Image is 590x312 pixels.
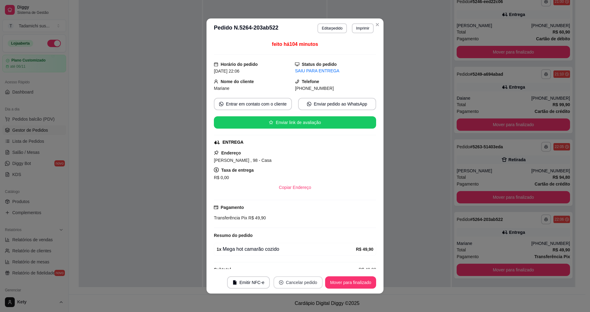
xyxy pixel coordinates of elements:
span: Transferência Pix [214,215,247,220]
span: star [269,120,273,125]
span: phone [295,79,299,84]
span: [PERSON_NAME] , 98 - Casa [214,158,272,163]
button: Mover para finalizado [325,276,376,289]
strong: Endereço [221,150,241,155]
button: Close [372,20,382,30]
strong: Horário do pedido [221,62,258,67]
h3: Pedido N. 5264-203ab522 [214,23,278,33]
strong: Telefone [302,79,319,84]
strong: R$ 49,90 [356,247,373,252]
button: Imprimir [352,23,374,33]
span: credit-card [214,205,218,210]
span: file [233,280,237,285]
span: Mariane [214,86,230,91]
div: SAIU PARA ENTREGA [295,68,376,74]
span: close-circle [279,280,283,285]
strong: Status do pedido [302,62,337,67]
button: close-circleCancelar pedido [273,276,323,289]
span: [PHONE_NUMBER] [295,86,334,91]
button: fileEmitir NFC-e [227,276,270,289]
span: R$ 49,90 [247,215,266,220]
span: R$ 49,90 [359,266,376,273]
strong: 1 x [217,247,222,252]
span: desktop [295,62,299,66]
span: user [214,79,218,84]
strong: Nome do cliente [221,79,254,84]
strong: Pagamento [221,205,244,210]
button: starEnviar link de avaliação [214,116,376,129]
span: whats-app [307,102,311,106]
button: whats-appEnviar pedido ao WhatsApp [298,98,376,110]
button: Editarpedido [317,23,347,33]
span: [DATE] 22:06 [214,69,239,74]
span: calendar [214,62,218,66]
strong: Taxa de entrega [221,168,254,173]
span: whats-app [219,102,223,106]
button: Copiar Endereço [274,181,316,194]
strong: Resumo do pedido [214,233,253,238]
div: ENTREGA [222,139,243,146]
button: whats-appEntrar em contato com o cliente [214,98,292,110]
span: feito há 104 minutos [272,42,318,47]
div: Mega hot camarão cozido [217,246,356,253]
strong: Subtotal [214,267,231,272]
span: R$ 0,00 [214,175,229,180]
span: pushpin [214,150,219,155]
span: dollar [214,167,219,172]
